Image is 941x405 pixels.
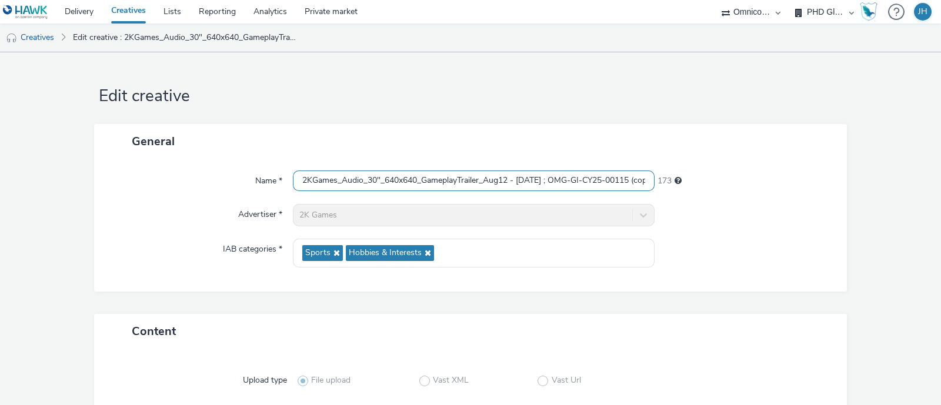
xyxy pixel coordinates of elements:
[860,2,882,21] a: Hawk Academy
[675,175,682,187] div: Maximum 255 characters
[218,239,287,255] label: IAB categories *
[67,24,302,52] a: Edit creative : 2KGames_Audio_30"_640x640_GameplayTrailer_Aug12 - [DATE] ; OMG-GI-CY25-00115 (copy)
[6,32,18,44] img: audio
[860,2,877,21] img: Hawk Academy
[94,85,847,108] h1: Edit creative
[233,204,287,220] label: Advertiser *
[305,248,331,258] span: Sports
[311,374,351,386] span: File upload
[658,175,672,187] span: 173
[552,374,581,386] span: Vast Url
[3,5,48,19] img: undefined Logo
[918,3,927,21] div: JH
[349,248,422,258] span: Hobbies & Interests
[132,323,176,339] span: Content
[251,170,287,187] label: Name *
[238,370,292,386] label: Upload type
[433,374,469,386] span: Vast XML
[132,133,175,149] span: General
[293,170,655,191] input: Name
